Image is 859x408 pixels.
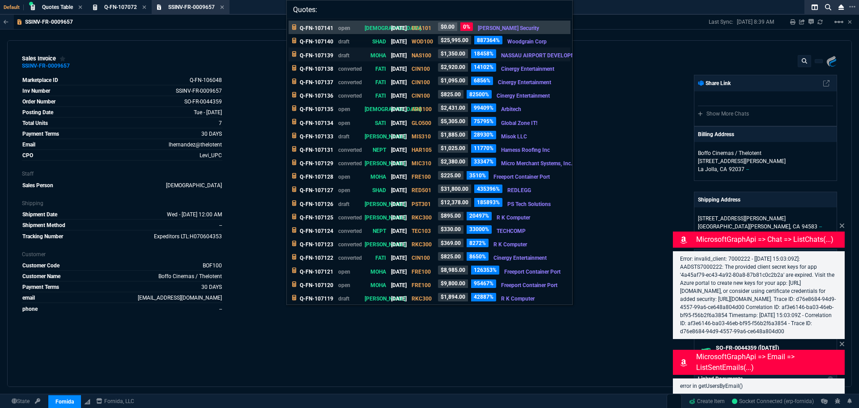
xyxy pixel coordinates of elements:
[391,92,407,100] p: [DATE]
[391,38,407,46] p: [DATE]
[504,268,561,276] p: Freeport Container Port
[467,212,492,220] p: 20497%
[438,103,468,112] p: $2,431.00
[412,241,433,249] p: RKC300
[438,63,468,72] p: $2,920.00
[467,225,492,234] p: 33000%
[507,38,547,46] p: Woodgrain Corp
[338,52,360,60] p: draft
[438,131,468,139] p: $1,885.00
[680,255,838,335] p: Error: invalid_client: 7000222 - [[DATE] 15:03:09Z]: AADSTS7000222: The provided client secret ke...
[438,158,468,166] p: $2,380.00
[391,52,407,60] p: [DATE]
[696,352,843,373] p: MicrosoftGraphApi => email => listSentEmails(...)
[467,90,492,99] p: 82500%
[412,281,433,289] p: FRE100
[338,281,360,289] p: open
[300,268,333,276] p: Q-FN-107121
[338,78,360,86] p: converted
[365,173,386,181] p: MOHA
[365,186,386,194] p: SHAD
[287,0,572,18] input: Search...
[338,65,360,73] p: converted
[438,117,468,125] p: $5,305.00
[300,133,333,141] p: Q-FN-107133
[365,200,386,208] p: [PERSON_NAME]
[365,268,386,276] p: MOHA
[391,295,407,303] p: [DATE]
[300,146,333,154] p: Q-FN-107131
[438,252,464,261] p: $825.00
[365,227,386,235] p: NEPT
[467,171,489,180] p: 3510%
[365,78,386,86] p: FATI
[365,119,386,127] p: SATI
[471,293,496,301] p: 42887%
[696,234,843,245] p: MicrosoftGraphApi => chat => listChats(...)
[412,78,433,86] p: CIN100
[412,119,433,127] p: GLO500
[300,295,333,303] p: Q-FN-107119
[338,159,360,167] p: converted
[438,279,468,288] p: $9,800.00
[391,119,407,127] p: [DATE]
[412,65,433,73] p: CIN100
[501,133,527,141] p: Misok LLC
[471,103,496,112] p: 99409%
[474,185,502,193] p: 435396%
[365,214,386,222] p: [PERSON_NAME]
[300,52,333,60] p: Q-FN-107139
[412,92,433,100] p: CIN100
[338,214,360,222] p: converted
[412,146,433,154] p: HAR105
[471,131,496,139] p: 28930%
[338,227,360,235] p: converted
[467,252,489,261] p: 8650%
[32,397,43,405] a: API TOKEN
[680,382,838,390] p: error in getUsersByEmail()
[501,159,572,167] p: Micro Merchant Systems, Inc.
[471,117,496,125] p: 75795%
[471,63,496,72] p: 14102%
[412,268,433,276] p: FRE100
[438,225,464,234] p: $330.00
[300,173,333,181] p: Q-FN-107128
[471,158,496,166] p: 33347%
[338,295,360,303] p: draft
[478,24,539,32] p: [PERSON_NAME] Security
[501,105,521,113] p: Arbitech
[391,254,407,262] p: [DATE]
[391,133,407,141] p: [DATE]
[732,398,814,404] span: Socket Connected (erp-fornida)
[438,212,464,220] p: $895.00
[391,146,407,154] p: [DATE]
[438,171,464,180] p: $225.00
[412,295,433,303] p: RKC300
[391,65,407,73] p: [DATE]
[412,38,433,46] p: WOD100
[493,173,550,181] p: Freeport Container Port
[365,38,386,46] p: SHAD
[338,146,360,154] p: converted
[338,241,360,249] p: converted
[438,185,471,193] p: $31,800.00
[300,186,333,194] p: Q-FN-107127
[365,281,386,289] p: MOHA
[391,281,407,289] p: [DATE]
[365,105,386,113] p: [DEMOGRAPHIC_DATA]
[471,279,496,288] p: 95467%
[338,105,360,113] p: open
[300,92,333,100] p: Q-FN-107136
[412,133,433,141] p: MIS310
[365,241,386,249] p: [PERSON_NAME]
[338,186,360,194] p: open
[391,241,407,249] p: [DATE]
[391,24,407,32] p: [DATE]
[471,77,493,85] p: 6856%
[338,38,360,46] p: draft
[438,198,471,206] p: $12,378.00
[474,198,502,206] p: 185893%
[300,119,333,127] p: Q-FN-107134
[300,254,333,262] p: Q-FN-107122
[338,268,360,276] p: open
